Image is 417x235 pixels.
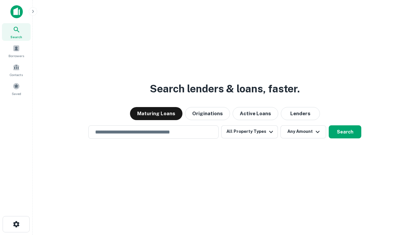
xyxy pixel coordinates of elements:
[233,107,278,120] button: Active Loans
[8,53,24,58] span: Borrowers
[2,61,31,79] a: Contacts
[185,107,230,120] button: Originations
[281,107,320,120] button: Lenders
[2,42,31,60] a: Borrowers
[329,125,361,138] button: Search
[280,125,326,138] button: Any Amount
[10,5,23,18] img: capitalize-icon.png
[2,23,31,41] a: Search
[12,91,21,96] span: Saved
[130,107,182,120] button: Maturing Loans
[10,34,22,39] span: Search
[221,125,278,138] button: All Property Types
[384,183,417,214] iframe: Chat Widget
[2,80,31,98] a: Saved
[150,81,300,97] h3: Search lenders & loans, faster.
[10,72,23,77] span: Contacts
